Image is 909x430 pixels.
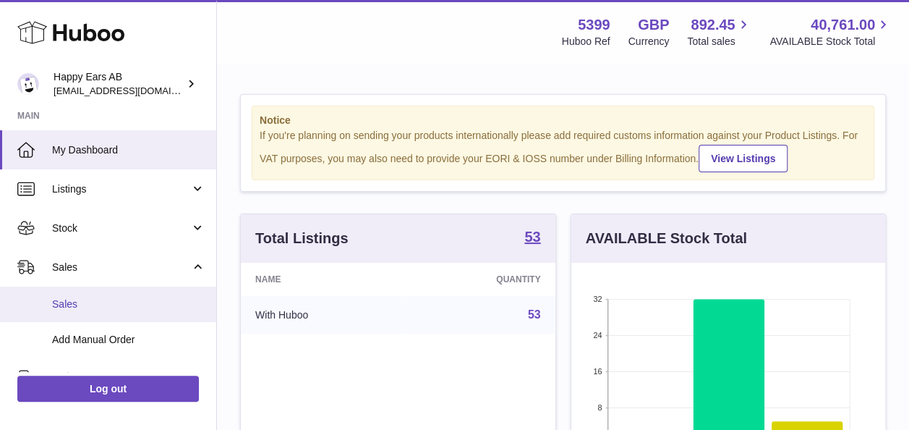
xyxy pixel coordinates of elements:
strong: 53 [524,229,540,244]
span: Total sales [687,35,751,49]
strong: GBP [638,15,669,35]
h3: Total Listings [255,229,349,248]
span: AVAILABLE Stock Total [769,35,892,49]
th: Name [241,263,406,296]
img: 3pl@happyearsearplugs.com [17,73,39,95]
span: Sales [52,298,205,311]
text: 8 [597,403,602,412]
strong: 5399 [578,15,610,35]
span: Add Manual Order [52,333,205,347]
text: 32 [593,295,602,303]
span: Listings [52,182,190,196]
span: 40,761.00 [811,15,875,35]
div: Currency [628,35,670,49]
span: [EMAIL_ADDRESS][DOMAIN_NAME] [54,85,213,96]
span: Stock [52,222,190,235]
a: View Listings [699,145,788,172]
a: 53 [524,229,540,247]
text: 24 [593,331,602,340]
span: My Dashboard [52,143,205,157]
text: 16 [593,367,602,376]
div: If you're planning on sending your products internationally please add required customs informati... [260,129,866,172]
span: 892.45 [691,15,735,35]
a: 892.45 Total sales [687,15,751,49]
a: 40,761.00 AVAILABLE Stock Total [769,15,892,49]
th: Quantity [406,263,555,296]
strong: Notice [260,114,866,127]
span: Sales [52,261,190,274]
div: Huboo Ref [562,35,610,49]
div: Happy Ears AB [54,70,184,98]
h3: AVAILABLE Stock Total [586,229,747,248]
a: 53 [528,308,541,321]
td: With Huboo [241,296,406,334]
a: Log out [17,376,199,402]
span: Orders [52,370,190,384]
